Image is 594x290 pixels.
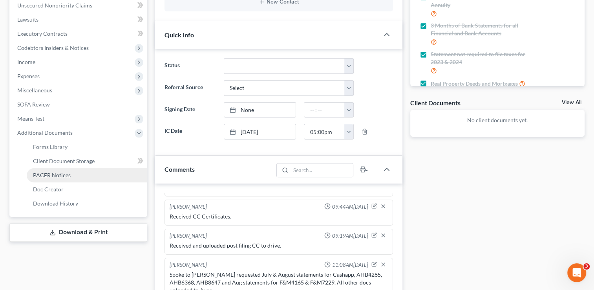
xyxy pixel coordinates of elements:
[410,99,461,107] div: Client Documents
[170,232,207,240] div: [PERSON_NAME]
[332,261,368,269] span: 11:08AM[DATE]
[27,168,147,182] a: PACER Notices
[27,196,147,211] a: Download History
[9,223,147,242] a: Download & Print
[11,13,147,27] a: Lawsuits
[583,263,590,270] span: 3
[332,232,368,240] span: 09:19AM[DATE]
[161,124,219,139] label: IC Date
[27,140,147,154] a: Forms Library
[431,80,518,88] span: Real Property Deeds and Mortgages
[33,158,95,164] span: Client Document Storage
[17,115,44,122] span: Means Test
[304,103,345,117] input: -- : --
[11,97,147,112] a: SOFA Review
[17,87,52,94] span: Miscellaneous
[170,213,388,220] div: Received CC Certificates.
[27,182,147,196] a: Doc Creator
[27,154,147,168] a: Client Document Storage
[17,129,73,136] span: Additional Documents
[562,100,581,105] a: View All
[17,30,68,37] span: Executory Contracts
[33,186,64,193] span: Doc Creator
[224,103,296,117] a: None
[431,50,534,66] span: Statement not required to file taxes for 2023 & 2024
[567,263,586,282] iframe: Intercom live chat
[33,143,68,150] span: Forms Library
[417,116,578,124] p: No client documents yet.
[291,163,353,177] input: Search...
[332,203,368,211] span: 09:44AM[DATE]
[170,242,388,250] div: Received and uploaded post filing CC to drive.
[17,44,89,51] span: Codebtors Insiders & Notices
[17,101,50,108] span: SOFA Review
[17,73,40,79] span: Expenses
[17,2,92,9] span: Unsecured Nonpriority Claims
[431,22,534,37] span: 3 Months of Bank Statements for all Financial and Bank Accounts
[11,27,147,41] a: Executory Contracts
[224,124,296,139] a: [DATE]
[161,58,219,74] label: Status
[17,16,38,23] span: Lawsuits
[164,165,195,173] span: Comments
[161,80,219,96] label: Referral Source
[170,261,207,269] div: [PERSON_NAME]
[33,200,78,207] span: Download History
[161,102,219,118] label: Signing Date
[170,203,207,211] div: [PERSON_NAME]
[33,172,71,178] span: PACER Notices
[164,31,194,39] span: Quick Info
[17,59,35,65] span: Income
[304,124,345,139] input: -- : --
